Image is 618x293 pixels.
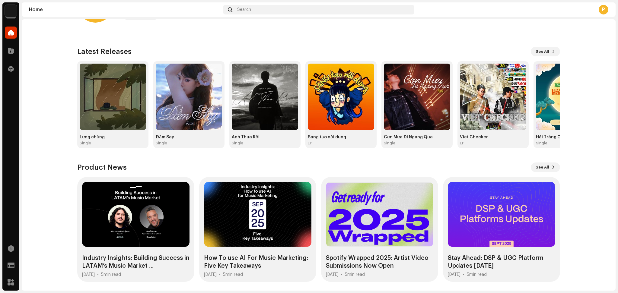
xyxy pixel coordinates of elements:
[463,272,464,277] div: •
[536,135,602,140] div: Hái Trăng Cho Em
[232,64,298,130] img: 166dcd5d-ffb4-43a0-8f57-9b649d07c371
[347,273,365,277] span: min read
[326,272,339,277] div: [DATE]
[101,272,121,277] div: 5
[536,46,549,58] span: See All
[384,141,395,146] div: Single
[237,7,251,12] span: Search
[156,135,222,140] div: Đắm Say
[384,64,450,130] img: f6017a7f-e3f7-4197-9567-d51192a91a48
[531,162,560,172] button: See All
[232,141,243,146] div: Single
[341,272,342,277] div: •
[599,5,608,14] div: P
[104,273,121,277] span: min read
[156,64,222,130] img: c7415c47-8365-49b8-9862-48c8d1637cdc
[156,141,167,146] div: Single
[223,272,243,277] div: 5
[77,47,132,56] h3: Latest Releases
[460,135,526,140] div: Viet Checker
[77,162,127,172] h3: Product News
[219,272,221,277] div: •
[536,141,547,146] div: Single
[80,135,146,140] div: Lưng chừng
[448,254,555,270] div: Stay Ahead: DSP & UGC Platform Updates [DATE]
[204,272,217,277] div: [DATE]
[308,135,374,140] div: Sáng tạo nội dung
[308,141,312,146] div: EP
[82,272,95,277] div: [DATE]
[531,47,560,56] button: See All
[204,254,311,270] div: How To use AI For Music Marketing: Five Key Takeaways
[82,254,190,270] div: Industry Insights: Building Success in LATAM’s Music Market ...
[29,7,221,12] div: Home
[384,135,450,140] div: Cơn Mưa Đi Ngang Qua
[80,141,91,146] div: Single
[467,272,487,277] div: 5
[5,5,17,17] img: 76e35660-c1c7-4f61-ac9e-76e2af66a330
[536,161,549,173] span: See All
[460,64,526,130] img: 90cec53a-acbe-4e66-9b60-262b0ec11e92
[460,141,464,146] div: EP
[536,64,602,130] img: 77918453-a0ec-49d6-a1dd-3d468525ca05
[448,272,460,277] div: [DATE]
[225,273,243,277] span: min read
[308,64,374,130] img: 5ee2325c-0870-4e39-8a58-575db72613f9
[232,135,298,140] div: Anh Thua Rồi
[97,272,99,277] div: •
[469,273,487,277] span: min read
[80,64,146,130] img: afd7358a-b19b-44d4-bdc0-9ea68d140b5f
[345,272,365,277] div: 5
[326,254,433,270] div: Spotify Wrapped 2025: Artist Video Submissions Now Open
